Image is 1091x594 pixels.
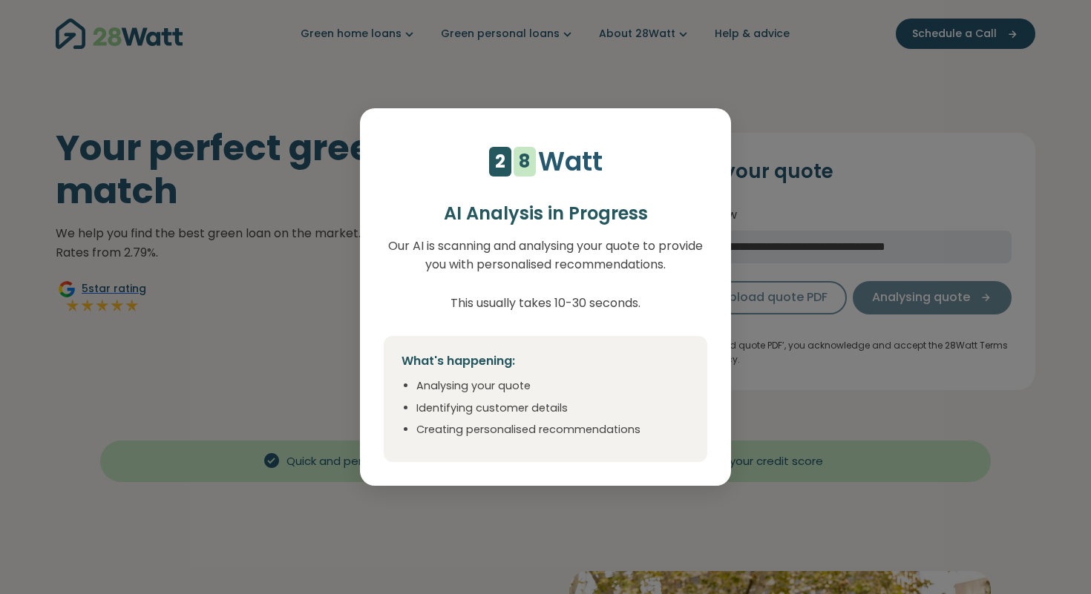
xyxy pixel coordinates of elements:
li: Identifying customer details [416,400,689,417]
li: Analysing your quote [416,378,689,395]
div: 8 [519,147,530,176]
p: Our AI is scanning and analysing your quote to provide you with personalised recommendations. Thi... [384,237,707,312]
h2: AI Analysis in Progress [384,203,707,225]
h4: What's happening: [402,354,689,369]
p: Watt [538,141,603,182]
div: 2 [495,147,505,176]
li: Creating personalised recommendations [416,422,689,438]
